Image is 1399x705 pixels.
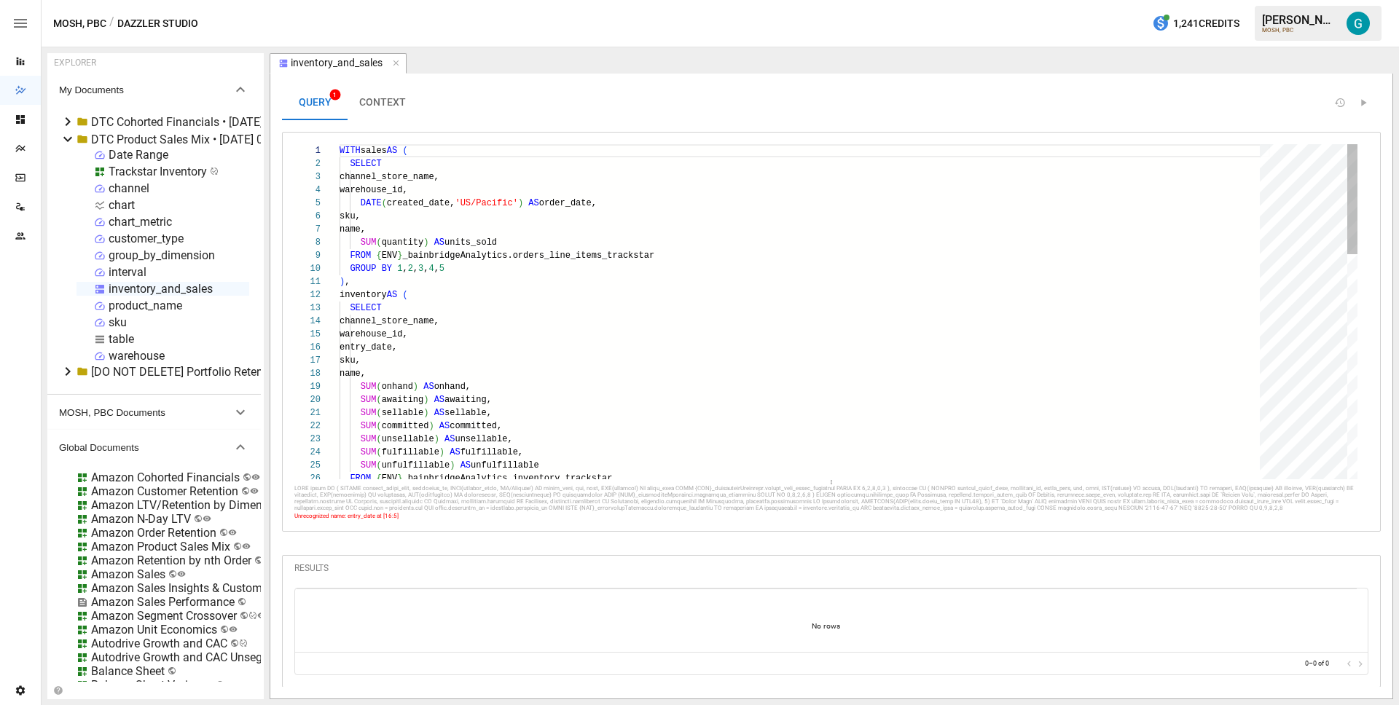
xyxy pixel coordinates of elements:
span: SUM [361,408,377,418]
span: 2 [408,264,413,274]
span: SUM [361,421,377,431]
span: My Documents [59,84,232,95]
div: Amazon Sales Insights & Customer Metrics [91,581,313,595]
span: fulfillable, [461,447,523,457]
div: 16 [294,341,321,354]
img: Gavin Acres [1347,12,1370,35]
svg: Published [248,611,257,620]
svg: Public [229,625,238,634]
span: committed, [450,421,502,431]
div: 4 [294,184,321,197]
svg: Public [250,487,259,495]
span: ( [382,198,387,208]
span: AS [434,408,444,418]
span: Global Documents [59,442,232,453]
span: ( [376,421,381,431]
span: onhand [382,382,413,392]
span: unsellable [382,434,434,444]
div: EXPLORER [54,58,96,68]
div: table [109,332,134,346]
span: ( [376,237,381,248]
span: quantity [382,237,424,248]
div: Unrecognized name: entry_date at [16:5] [294,513,1368,519]
span: SUM [361,237,377,248]
span: ( [402,146,407,156]
div: Balance Sheet [91,664,165,678]
svg: Public [177,570,186,578]
span: , [345,277,350,287]
span: name, [340,224,366,235]
svg: Public [228,528,237,537]
div: Autodrive Growth and CAC [91,637,227,650]
div: 9 [294,249,321,262]
span: ) [439,447,444,457]
span: { [376,251,381,261]
span: AS [461,460,471,470]
span: , [423,264,428,274]
span: ) [434,434,439,444]
div: LORE ipsum DO ( SITAME consect_adipi_elit, seddoeius_te, INCI(utlabor_etdo, 'MA/Aliquae') AD mini... [294,485,1368,511]
div: Amazon Sales Performance [91,595,235,609]
div: 3 [294,170,321,184]
span: ) [428,421,434,431]
div: 2 [294,157,321,170]
div: DTC Cohorted Financials • [DATE] 08:42 [91,115,295,129]
div: 22 [294,420,321,433]
span: SELECT [350,159,381,169]
div: 1 [294,144,321,157]
span: SUM [361,395,377,405]
div: [DO NOT DELETE] Portfolio Retention Prediction Accuracy [91,365,388,379]
span: unfulfillable [471,460,539,470]
div: DTC Product Sales Mix • [DATE] 08:16 [91,133,286,146]
span: ENV [382,473,398,484]
svg: Public [242,542,251,551]
div: 6 [294,210,321,223]
span: SUM [361,382,377,392]
span: 'US/Pacific' [455,198,517,208]
div: 18 [294,367,321,380]
div: Balance Sheet Variance [91,678,213,692]
div: Amazon Sales [91,567,165,581]
span: warehouse_id, [340,185,408,195]
span: units_sold [444,237,497,248]
div: sku [109,315,127,329]
div: group_by_dimension [109,248,215,262]
span: } [397,473,402,484]
span: AS [423,382,434,392]
div: 8 [294,236,321,249]
span: sellable [382,408,424,418]
span: ( [402,290,407,300]
span: sku, [340,355,361,366]
div: Amazon Cohorted Financials [91,470,240,484]
button: Gavin Acres [1338,3,1379,44]
button: MOSH, PBC [53,15,106,33]
button: My Documents [47,72,261,107]
span: SUM [361,434,377,444]
svg: Public [203,514,211,523]
div: channel [109,181,149,195]
div: 14 [294,315,321,328]
span: , [434,264,439,274]
span: inventory [340,290,387,300]
span: sales [361,146,387,156]
div: inventory_and_sales [109,282,213,296]
span: onhand, [434,382,471,392]
div: Amazon Customer Retention [91,484,238,498]
span: ( [376,382,381,392]
button: Collapse Folders [50,685,66,696]
div: 23 [294,433,321,446]
span: channel_store_name, [340,172,439,182]
div: Amazon Order Retention [91,526,216,540]
span: ) [450,460,455,470]
span: ( [376,408,381,418]
span: sellable, [444,408,492,418]
span: AS [444,434,455,444]
div: Date Range [109,148,168,162]
span: awaiting, [444,395,492,405]
span: BY [382,264,392,274]
div: customer_type [109,232,184,245]
div: 10 [294,262,321,275]
span: 1 [330,92,340,98]
span: QUERY [299,96,332,109]
button: Run Query [1357,97,1369,109]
